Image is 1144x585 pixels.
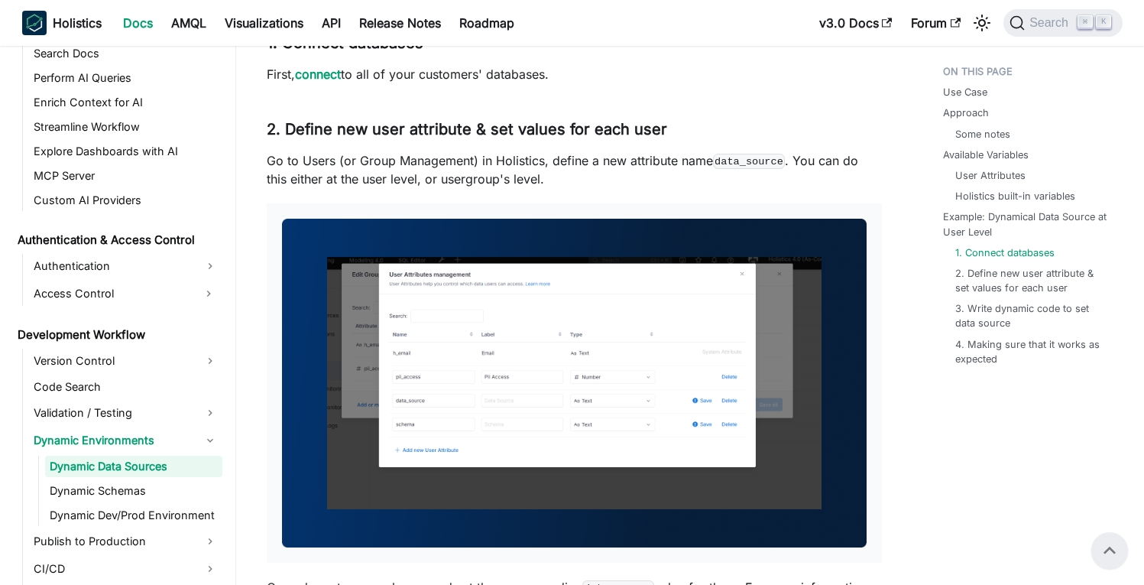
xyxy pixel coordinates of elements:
a: Approach [943,106,989,120]
a: Some notes [955,127,1010,141]
a: Perform AI Queries [29,67,222,89]
a: Version Control [29,349,222,373]
a: HolisticsHolistics [22,11,102,35]
kbd: K [1096,15,1111,29]
button: Scroll back to top [1091,532,1128,569]
button: Search (Command+K) [1003,9,1122,37]
a: Authentication [29,254,222,278]
button: Switch between dark and light mode (currently light mode) [970,11,994,35]
a: Available Variables [943,148,1029,162]
p: First, to all of your customers' databases. [267,65,882,83]
a: 1. Connect databases [955,245,1055,260]
a: Docs [114,11,162,35]
a: 4. Making sure that it works as expected [955,337,1107,366]
a: Holistics built-in variables [955,189,1075,203]
a: Authentication & Access Control [13,229,222,251]
img: Holistics [22,11,47,35]
kbd: ⌘ [1078,15,1093,29]
a: Use Case [943,85,987,99]
a: Explore Dashboards with AI [29,141,222,162]
a: v3.0 Docs [810,11,902,35]
a: Custom AI Providers [29,190,222,211]
a: 3. Write dynamic code to set data source [955,301,1107,330]
a: Search Docs [29,43,222,64]
a: Dynamic Dev/Prod Environment [45,505,222,526]
a: Validation / Testing [29,401,222,425]
button: Expand sidebar category 'Access Control' [195,281,222,306]
nav: Docs sidebar [7,46,236,585]
a: AMQL [162,11,216,35]
a: User Attributes [955,168,1026,183]
a: MCP Server [29,165,222,187]
a: Forum [902,11,970,35]
a: API [313,11,350,35]
a: Roadmap [450,11,523,35]
a: Publish to Production [29,529,222,554]
a: Dynamic Data Sources [45,456,222,477]
a: Streamline Workflow [29,116,222,138]
p: Go to Users (or Group Management) in Holistics, define a new attribute name . You can do this eit... [267,151,882,188]
a: Code Search [29,376,222,398]
code: data_source [713,154,786,169]
a: Visualizations [216,11,313,35]
a: connect [295,67,341,82]
a: CI/CD [29,557,222,581]
a: 2. Define new user attribute & set values for each user [955,266,1107,295]
a: Release Notes [350,11,450,35]
b: Holistics [53,14,102,32]
a: Dynamic Schemas [45,480,222,502]
span: Search [1025,16,1078,30]
a: Access Control [29,281,195,306]
a: Dynamic Environments [29,428,222,453]
img: user attributes setup [282,219,867,548]
a: Enrich Context for AI [29,92,222,113]
a: Example: Dynamical Data Source at User Level [943,210,1113,239]
h3: 2. Define new user attribute & set values for each user [267,120,882,139]
a: Development Workflow [13,324,222,346]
